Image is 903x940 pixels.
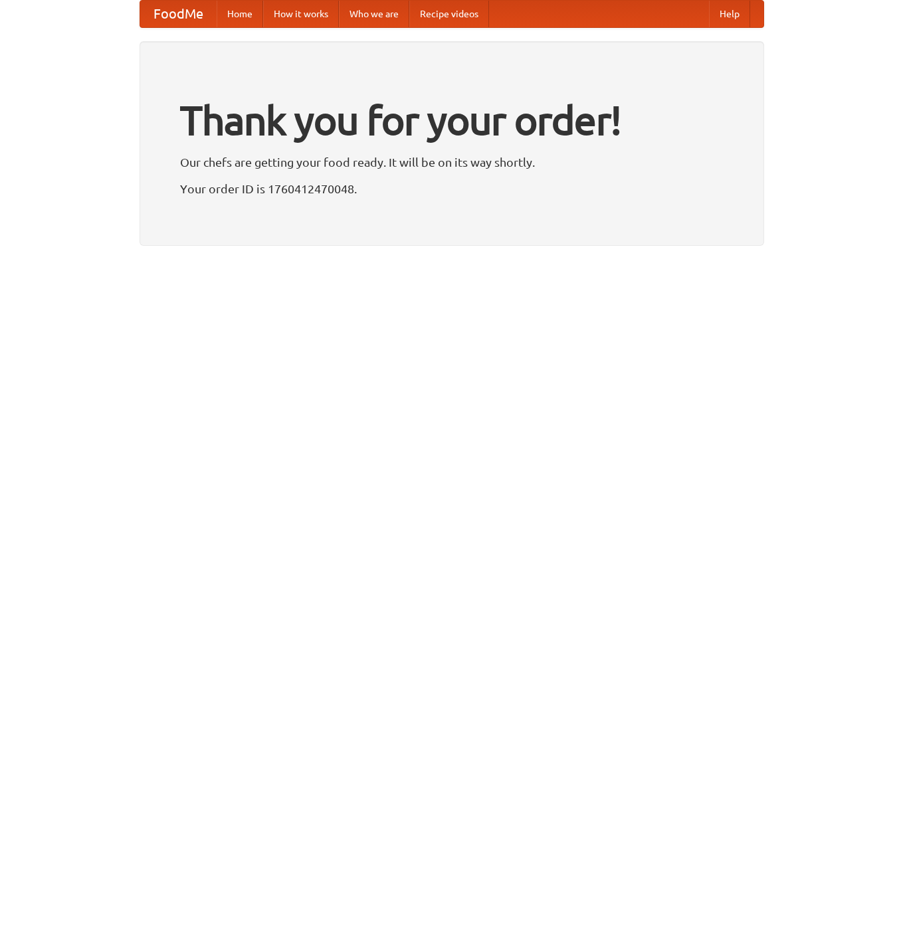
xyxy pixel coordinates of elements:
p: Your order ID is 1760412470048. [180,179,724,199]
h1: Thank you for your order! [180,88,724,152]
p: Our chefs are getting your food ready. It will be on its way shortly. [180,152,724,172]
a: Who we are [339,1,409,27]
a: FoodMe [140,1,217,27]
a: Recipe videos [409,1,489,27]
a: How it works [263,1,339,27]
a: Home [217,1,263,27]
a: Help [709,1,750,27]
